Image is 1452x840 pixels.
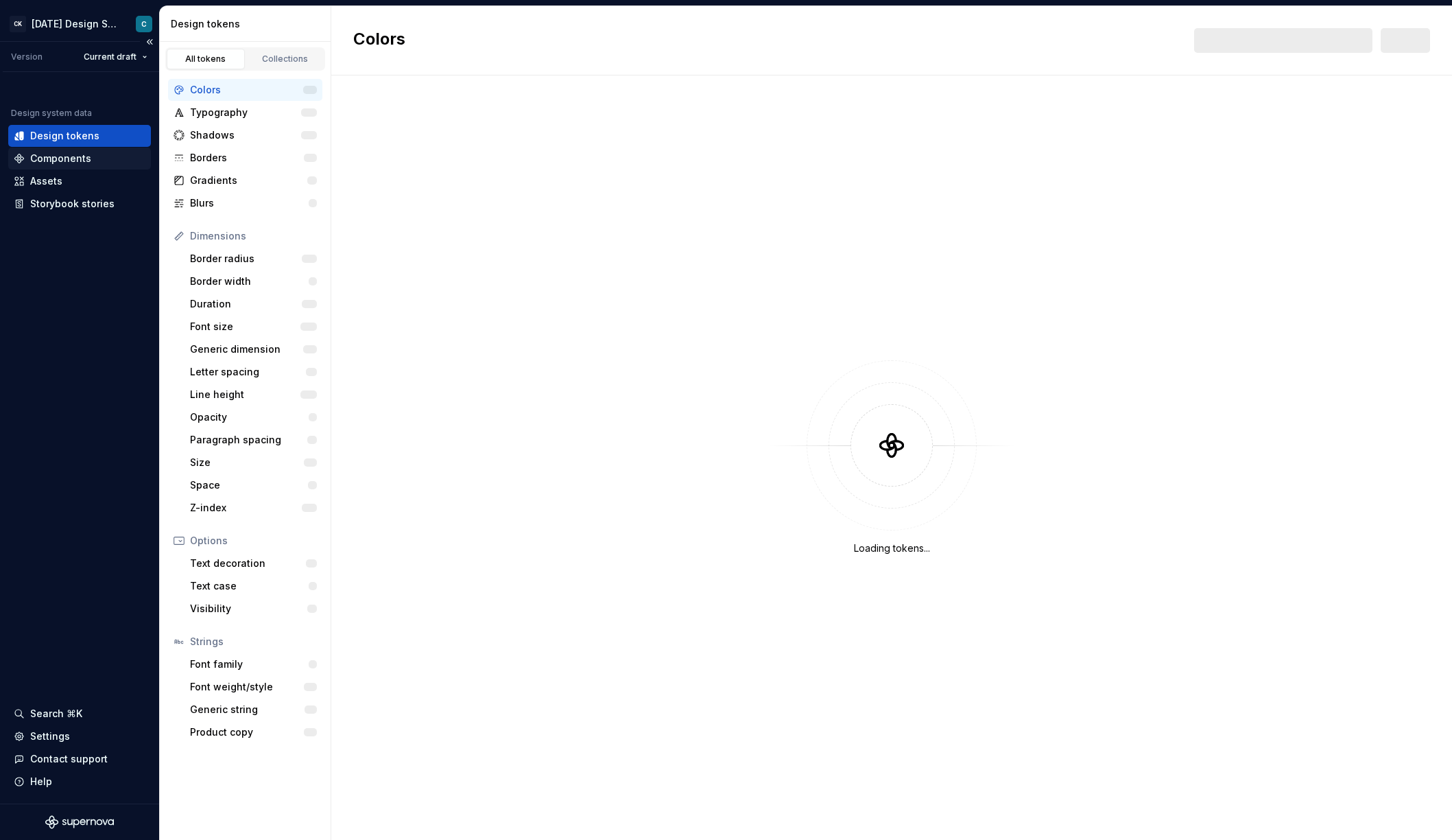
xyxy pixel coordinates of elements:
[190,275,309,288] div: Border width
[190,365,306,379] div: Letter spacing
[185,474,322,496] a: Space
[8,771,151,793] button: Help
[190,297,302,311] div: Duration
[8,125,151,147] a: Design tokens
[78,47,154,67] button: Current draft
[140,32,159,51] button: Collapse sidebar
[185,316,322,338] a: Font size
[30,752,108,766] div: Contact support
[168,147,322,169] a: Borders
[190,174,307,187] div: Gradients
[251,54,320,65] div: Collections
[190,680,304,694] div: Font weight/style
[84,51,136,62] span: Current draft
[185,676,322,698] a: Font weight/style
[168,170,322,191] a: Gradients
[190,557,306,570] div: Text decoration
[190,196,309,210] div: Blurs
[30,197,115,211] div: Storybook stories
[141,19,147,30] div: C
[190,501,302,515] div: Z-index
[8,148,151,170] a: Components
[185,452,322,474] a: Size
[168,102,322,124] a: Typography
[190,602,307,616] div: Visibility
[185,384,322,406] a: Line height
[190,579,309,593] div: Text case
[10,16,26,32] div: CK
[185,721,322,743] a: Product copy
[185,497,322,519] a: Z-index
[190,433,307,447] div: Paragraph spacing
[8,725,151,747] a: Settings
[185,338,322,360] a: Generic dimension
[30,174,62,188] div: Assets
[171,54,240,65] div: All tokens
[168,124,322,146] a: Shadows
[353,28,405,53] h2: Colors
[168,192,322,214] a: Blurs
[190,83,303,97] div: Colors
[8,193,151,215] a: Storybook stories
[190,478,308,492] div: Space
[3,9,156,38] button: CK[DATE] Design SystemC
[190,534,317,548] div: Options
[190,635,317,649] div: Strings
[854,541,930,555] div: Loading tokens...
[8,703,151,725] button: Search ⌘K
[190,106,301,119] div: Typography
[190,388,300,401] div: Line height
[190,128,301,142] div: Shadows
[30,707,82,721] div: Search ⌘K
[45,815,114,829] svg: Supernova Logo
[190,229,317,243] div: Dimensions
[190,410,309,424] div: Opacity
[11,51,43,62] div: Version
[185,270,322,292] a: Border width
[171,17,325,31] div: Design tokens
[185,429,322,451] a: Paragraph spacing
[185,361,322,383] a: Letter spacing
[185,552,322,574] a: Text decoration
[168,79,322,101] a: Colors
[190,151,304,165] div: Borders
[185,248,322,270] a: Border radius
[8,170,151,192] a: Assets
[30,775,52,789] div: Help
[32,17,119,31] div: [DATE] Design System
[190,657,309,671] div: Font family
[8,748,151,770] button: Contact support
[185,293,322,315] a: Duration
[30,129,99,143] div: Design tokens
[185,598,322,620] a: Visibility
[185,699,322,721] a: Generic string
[190,320,300,334] div: Font size
[190,725,304,739] div: Product copy
[190,342,303,356] div: Generic dimension
[190,252,302,266] div: Border radius
[190,703,305,716] div: Generic string
[190,456,304,469] div: Size
[11,108,92,119] div: Design system data
[30,730,70,743] div: Settings
[185,653,322,675] a: Font family
[30,152,91,165] div: Components
[185,575,322,597] a: Text case
[185,406,322,428] a: Opacity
